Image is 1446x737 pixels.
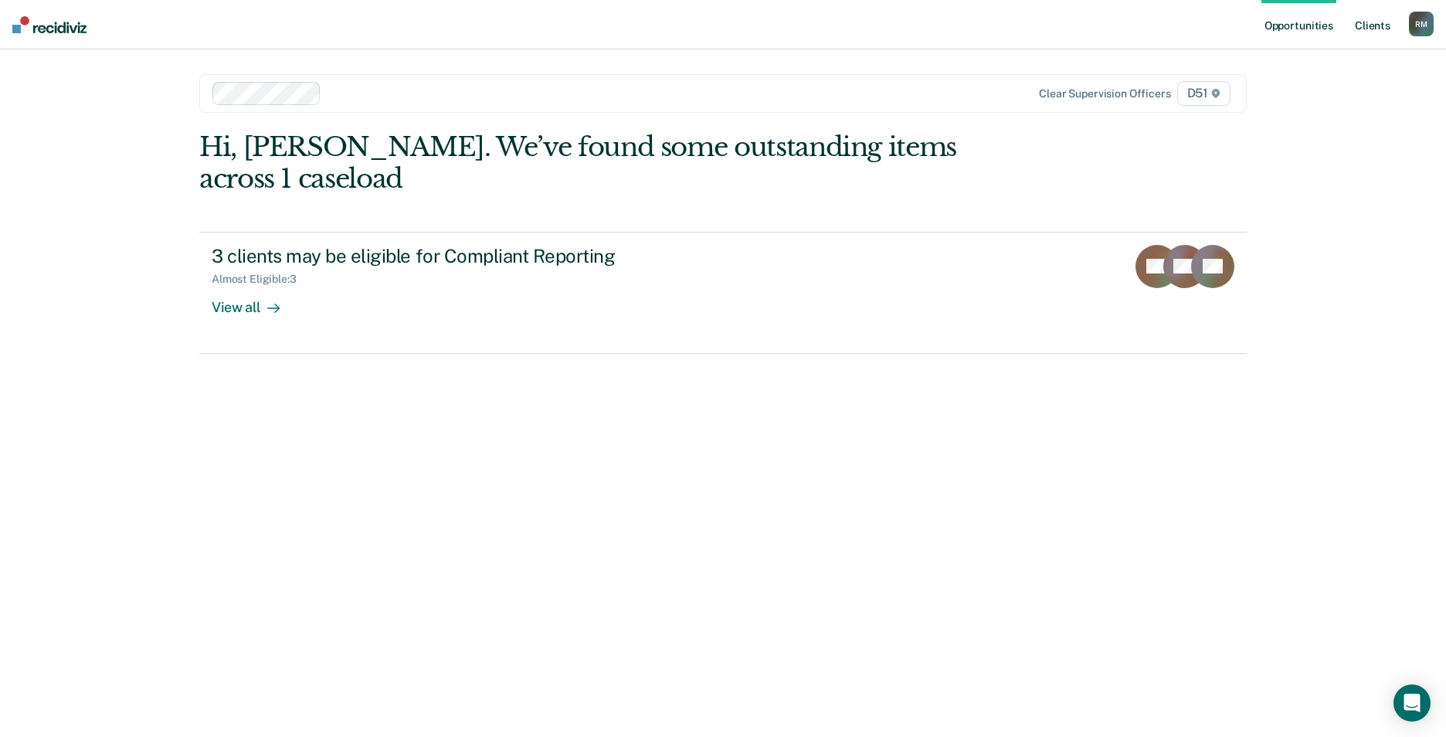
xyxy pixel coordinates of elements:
div: R M [1409,12,1434,36]
div: Almost Eligible : 3 [212,273,309,286]
div: 3 clients may be eligible for Compliant Reporting [212,245,754,267]
button: RM [1409,12,1434,36]
img: Recidiviz [12,16,87,33]
div: Clear supervision officers [1039,87,1170,100]
a: 3 clients may be eligible for Compliant ReportingAlmost Eligible:3View all [199,232,1247,354]
div: Hi, [PERSON_NAME]. We’ve found some outstanding items across 1 caseload [199,131,1037,195]
div: Open Intercom Messenger [1393,684,1431,722]
div: View all [212,286,298,316]
span: D51 [1177,81,1230,106]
